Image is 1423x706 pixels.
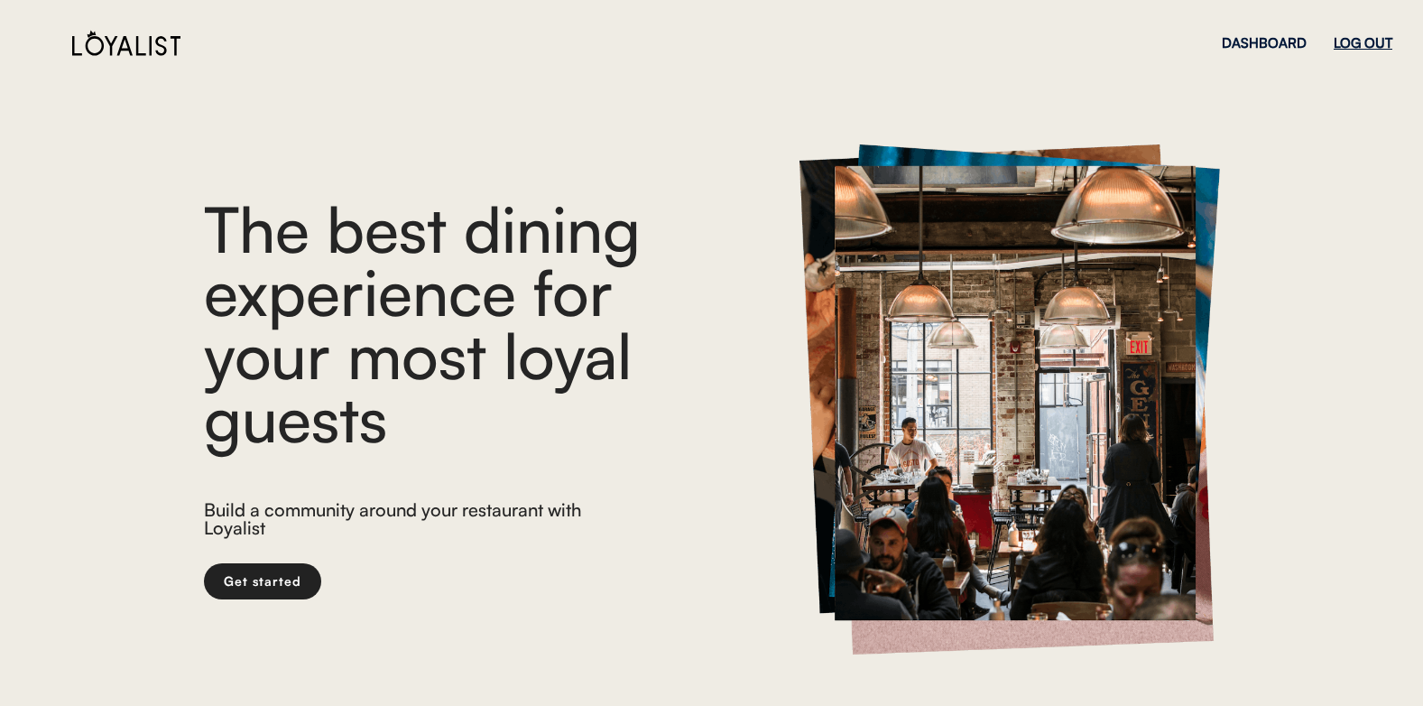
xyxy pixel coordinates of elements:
div: DASHBOARD [1222,36,1307,50]
button: Get started [204,563,321,599]
div: The best dining experience for your most loyal guests [204,197,745,450]
div: Build a community around your restaurant with Loyalist [204,501,598,542]
img: https%3A%2F%2Fcad833e4373cb143c693037db6b1f8a3.cdn.bubble.io%2Ff1706310385766x357021172207471900%... [799,144,1220,655]
div: LOG OUT [1334,36,1392,50]
img: Loyalist%20Logo%20Black.svg [72,30,180,56]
